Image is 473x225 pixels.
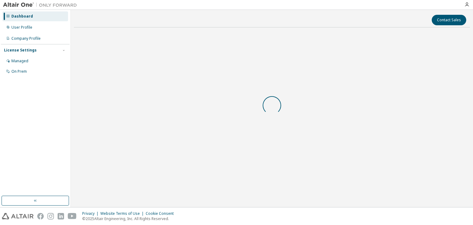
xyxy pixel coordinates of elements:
[82,216,177,221] p: © 2025 Altair Engineering, Inc. All Rights Reserved.
[3,2,80,8] img: Altair One
[432,15,466,25] button: Contact Sales
[37,213,44,219] img: facebook.svg
[68,213,77,219] img: youtube.svg
[58,213,64,219] img: linkedin.svg
[11,69,27,74] div: On Prem
[47,213,54,219] img: instagram.svg
[11,14,33,19] div: Dashboard
[11,36,41,41] div: Company Profile
[4,48,37,53] div: License Settings
[146,211,177,216] div: Cookie Consent
[11,59,28,63] div: Managed
[100,211,146,216] div: Website Terms of Use
[11,25,32,30] div: User Profile
[82,211,100,216] div: Privacy
[2,213,34,219] img: altair_logo.svg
